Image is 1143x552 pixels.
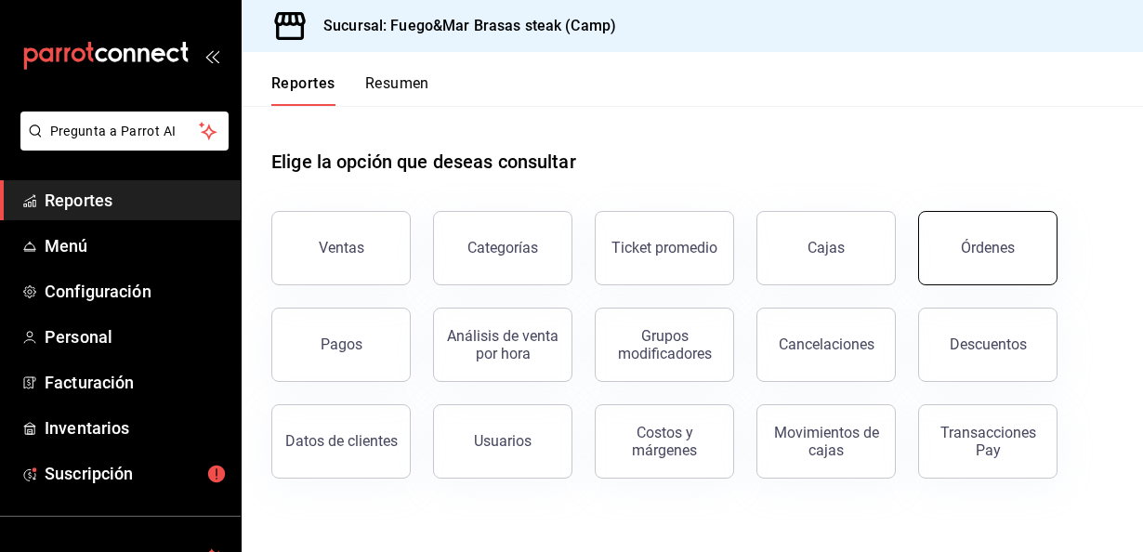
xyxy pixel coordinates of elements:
[45,370,226,395] span: Facturación
[950,335,1027,353] div: Descuentos
[918,308,1058,382] button: Descuentos
[474,432,532,450] div: Usuarios
[607,327,722,362] div: Grupos modificadores
[808,237,846,259] div: Cajas
[20,112,229,151] button: Pregunta a Parrot AI
[769,424,884,459] div: Movimientos de cajas
[961,239,1015,256] div: Órdenes
[445,327,560,362] div: Análisis de venta por hora
[271,211,411,285] button: Ventas
[918,211,1058,285] button: Órdenes
[50,122,200,141] span: Pregunta a Parrot AI
[756,404,896,479] button: Movimientos de cajas
[433,404,572,479] button: Usuarios
[779,335,874,353] div: Cancelaciones
[611,239,717,256] div: Ticket promedio
[271,308,411,382] button: Pagos
[45,324,226,349] span: Personal
[433,211,572,285] button: Categorías
[13,135,229,154] a: Pregunta a Parrot AI
[45,461,226,486] span: Suscripción
[930,424,1045,459] div: Transacciones Pay
[45,188,226,213] span: Reportes
[433,308,572,382] button: Análisis de venta por hora
[271,74,335,106] button: Reportes
[45,233,226,258] span: Menú
[285,432,398,450] div: Datos de clientes
[607,424,722,459] div: Costos y márgenes
[271,74,429,106] div: navigation tabs
[365,74,429,106] button: Resumen
[45,279,226,304] span: Configuración
[595,308,734,382] button: Grupos modificadores
[595,404,734,479] button: Costos y márgenes
[271,404,411,479] button: Datos de clientes
[918,404,1058,479] button: Transacciones Pay
[309,15,616,37] h3: Sucursal: Fuego&Mar Brasas steak (Camp)
[271,148,576,176] h1: Elige la opción que deseas consultar
[204,48,219,63] button: open_drawer_menu
[756,211,896,285] a: Cajas
[319,239,364,256] div: Ventas
[321,335,362,353] div: Pagos
[467,239,538,256] div: Categorías
[756,308,896,382] button: Cancelaciones
[45,415,226,440] span: Inventarios
[595,211,734,285] button: Ticket promedio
